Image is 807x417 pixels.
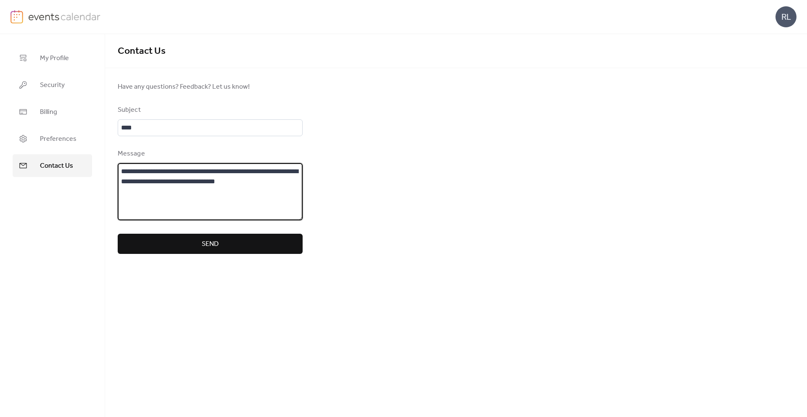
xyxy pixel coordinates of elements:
[40,53,69,63] span: My Profile
[118,82,303,92] span: Have any questions? Feedback? Let us know!
[11,10,23,24] img: logo
[13,74,92,96] a: Security
[118,149,301,159] div: Message
[13,100,92,123] a: Billing
[118,42,166,61] span: Contact Us
[28,10,101,23] img: logo-type
[13,47,92,69] a: My Profile
[118,105,301,115] div: Subject
[202,239,219,249] span: Send
[13,127,92,150] a: Preferences
[40,161,73,171] span: Contact Us
[40,107,57,117] span: Billing
[13,154,92,177] a: Contact Us
[40,80,65,90] span: Security
[118,234,303,254] button: Send
[40,134,76,144] span: Preferences
[775,6,796,27] div: RL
